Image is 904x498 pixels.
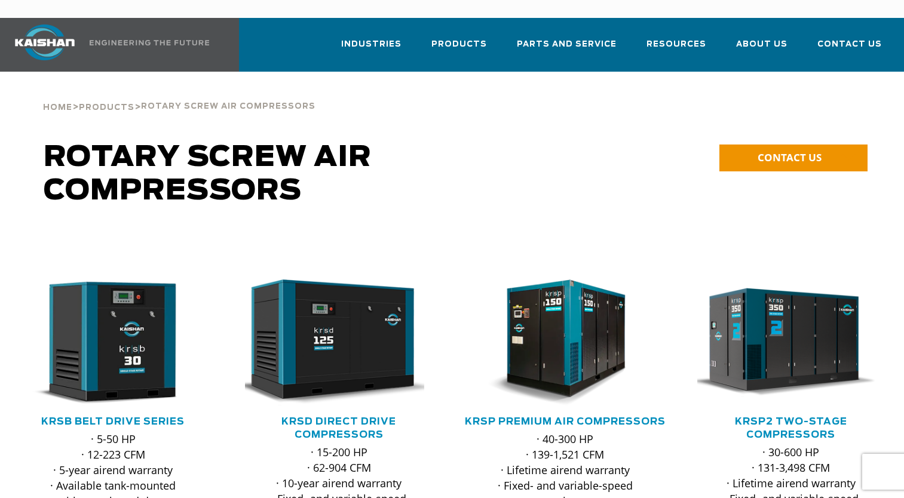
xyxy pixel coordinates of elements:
[341,38,402,51] span: Industries
[688,279,877,406] img: krsp350
[10,279,198,406] img: krsb30
[43,104,72,112] span: Home
[646,38,706,51] span: Resources
[462,279,651,406] img: krsp150
[43,72,315,117] div: > >
[736,38,787,51] span: About Us
[735,417,847,439] a: KRSP2 Two-Stage Compressors
[517,29,617,69] a: Parts and Service
[736,29,787,69] a: About Us
[90,40,209,45] img: Engineering the future
[41,417,185,426] a: KRSB Belt Drive Series
[44,143,372,205] span: Rotary Screw Air Compressors
[817,38,882,51] span: Contact Us
[817,29,882,69] a: Contact Us
[79,104,134,112] span: Products
[758,150,822,164] span: CONTACT US
[236,279,424,406] img: krsd125
[43,102,72,112] a: Home
[646,29,706,69] a: Resources
[517,38,617,51] span: Parts and Service
[465,417,666,426] a: KRSP Premium Air Compressors
[79,102,134,112] a: Products
[697,279,885,406] div: krsp350
[341,29,402,69] a: Industries
[141,103,315,110] span: Rotary Screw Air Compressors
[19,279,207,406] div: krsb30
[719,145,868,171] a: CONTACT US
[471,279,659,406] div: krsp150
[245,279,433,406] div: krsd125
[431,29,487,69] a: Products
[281,417,396,439] a: KRSD Direct Drive Compressors
[431,38,487,51] span: Products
